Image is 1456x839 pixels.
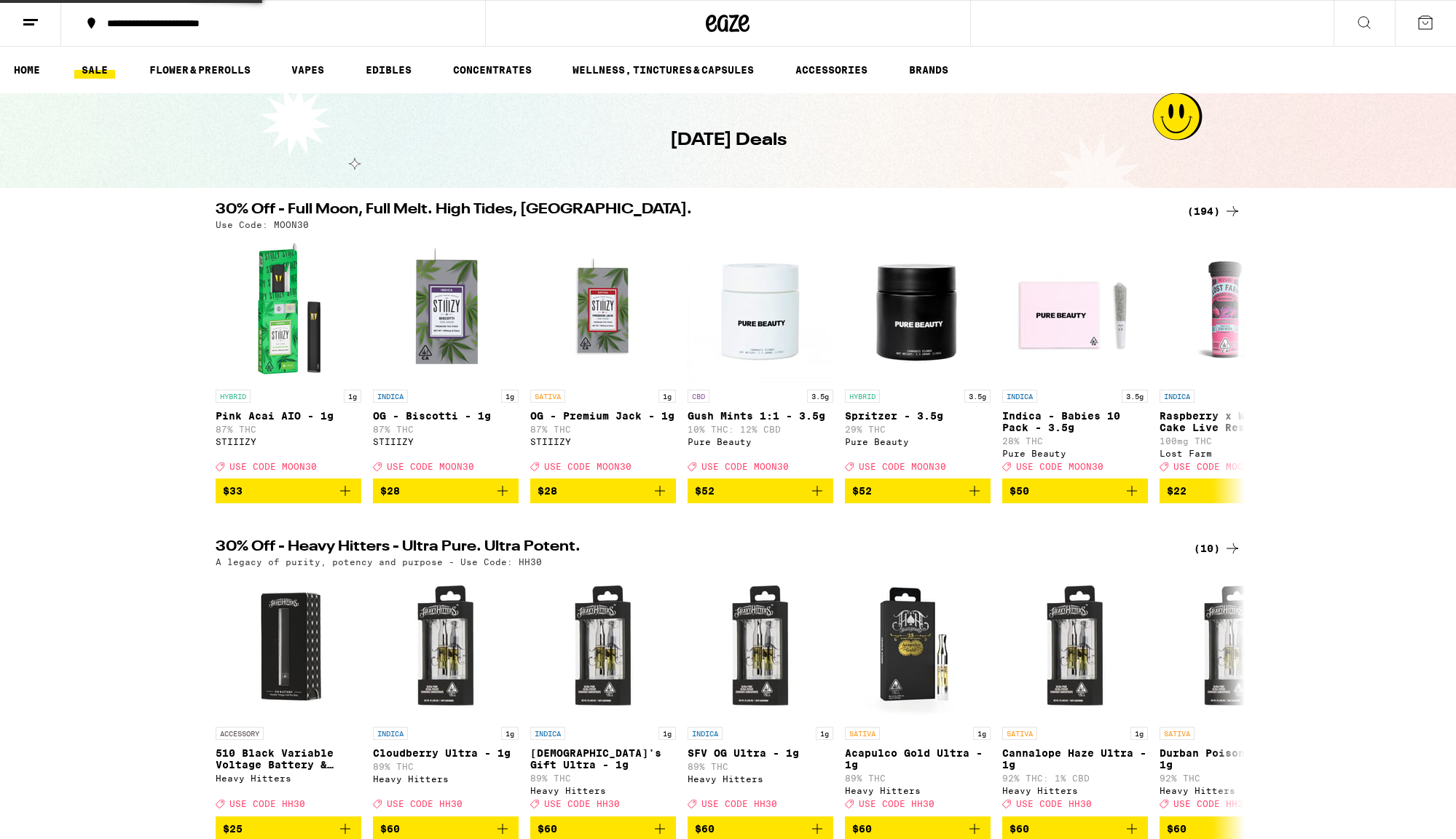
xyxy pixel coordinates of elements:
div: (10) [1194,540,1241,557]
img: Heavy Hitters - God's Gift Ultra - 1g [530,574,676,720]
span: $50 [1010,485,1029,497]
img: Heavy Hitters - Cannalope Haze Ultra - 1g [1002,574,1148,720]
p: Cannalope Haze Ultra - 1g [1002,747,1148,771]
img: Pure Beauty - Indica - Babies 10 Pack - 3.5g [1002,237,1148,382]
p: Gush Mints 1:1 - 3.5g [688,410,833,422]
a: Open page for SFV OG Ultra - 1g from Heavy Hitters [688,574,833,816]
a: Open page for Acapulco Gold Ultra - 1g from Heavy Hitters [845,574,991,816]
button: Add to bag [216,478,361,503]
span: USE CODE HH30 [387,800,463,809]
p: 1g [658,390,676,403]
p: 1g [501,390,519,403]
button: Add to bag [530,478,676,503]
p: Use Code: MOON30 [216,220,309,229]
img: Heavy Hitters - Durban Poison Ultra - 1g [1160,574,1305,720]
span: $33 [223,485,243,497]
img: Lost Farm - Raspberry x Wedding Cake Live Resin Gummies [1160,237,1305,382]
p: 1g [816,727,833,740]
h2: 30% Off - Heavy Hitters - Ultra Pure. Ultra Potent. [216,540,1170,557]
p: OG - Biscotti - 1g [373,410,519,422]
h2: 30% Off - Full Moon, Full Melt. High Tides, [GEOGRAPHIC_DATA]. [216,202,1170,220]
span: $28 [380,485,400,497]
span: $60 [695,823,715,835]
div: Heavy Hitters [216,773,361,783]
span: $60 [852,823,872,835]
span: $28 [538,485,557,497]
a: Open page for Cloudberry Ultra - 1g from Heavy Hitters [373,574,519,816]
p: Pink Acai AIO - 1g [216,410,361,422]
a: Open page for Durban Poison Ultra - 1g from Heavy Hitters [1160,574,1305,816]
a: FLOWER & PREROLLS [142,61,258,79]
span: $25 [223,823,243,835]
p: 87% THC [216,425,361,434]
div: STIIIZY [373,437,519,446]
span: $22 [1167,485,1187,497]
a: Open page for 510 Black Variable Voltage Battery & Charger from Heavy Hitters [216,574,361,816]
img: Pure Beauty - Spritzer - 3.5g [845,237,991,382]
div: Heavy Hitters [845,786,991,795]
span: USE CODE MOON30 [387,462,474,471]
a: HOME [7,61,47,79]
img: STIIIZY - OG - Premium Jack - 1g [530,237,676,382]
a: Open page for Spritzer - 3.5g from Pure Beauty [845,237,991,478]
p: Spritzer - 3.5g [845,410,991,422]
p: Acapulco Gold Ultra - 1g [845,747,991,771]
span: $52 [852,485,872,497]
p: SATIVA [1160,727,1195,740]
span: USE CODE HH30 [1173,800,1249,809]
p: 3.5g [807,390,833,403]
a: WELLNESS, TINCTURES & CAPSULES [565,61,761,79]
img: Pure Beauty - Gush Mints 1:1 - 3.5g [688,237,833,382]
img: Heavy Hitters - SFV OG Ultra - 1g [688,574,833,720]
span: USE CODE HH30 [859,800,934,809]
a: ACCESSORIES [788,61,875,79]
p: OG - Premium Jack - 1g [530,410,676,422]
p: 87% THC [530,425,676,434]
img: STIIIZY - Pink Acai AIO - 1g [216,237,361,382]
p: HYBRID [845,390,880,403]
a: (194) [1187,202,1241,220]
img: Heavy Hitters - Acapulco Gold Ultra - 1g [845,574,991,720]
a: Open page for Gush Mints 1:1 - 3.5g from Pure Beauty [688,237,833,478]
button: Add to bag [373,478,519,503]
p: Indica - Babies 10 Pack - 3.5g [1002,410,1148,433]
p: 89% THC [845,773,991,783]
a: EDIBLES [358,61,419,79]
p: 92% THC: 1% CBD [1002,773,1148,783]
p: 1g [1130,727,1148,740]
a: Open page for God's Gift Ultra - 1g from Heavy Hitters [530,574,676,816]
p: 1g [658,727,676,740]
p: 3.5g [1122,390,1148,403]
span: $60 [1010,823,1029,835]
div: Pure Beauty [688,437,833,446]
a: Open page for Pink Acai AIO - 1g from STIIIZY [216,237,361,478]
img: Heavy Hitters - 510 Black Variable Voltage Battery & Charger [216,574,361,720]
h1: [DATE] Deals [670,128,787,153]
p: 87% THC [373,425,519,434]
a: BRANDS [902,61,956,79]
p: INDICA [530,727,565,740]
p: INDICA [1002,390,1037,403]
p: INDICA [1160,390,1195,403]
button: Add to bag [688,478,833,503]
div: Heavy Hitters [688,774,833,784]
a: Open page for Cannalope Haze Ultra - 1g from Heavy Hitters [1002,574,1148,816]
button: Add to bag [1002,478,1148,503]
span: USE CODE HH30 [1016,800,1092,809]
p: HYBRID [216,390,251,403]
p: CBD [688,390,709,403]
div: Heavy Hitters [1160,786,1305,795]
p: 1g [973,727,991,740]
div: Heavy Hitters [1002,786,1148,795]
p: INDICA [373,727,408,740]
p: 89% THC [373,762,519,771]
a: Open page for OG - Premium Jack - 1g from STIIIZY [530,237,676,478]
div: Heavy Hitters [373,774,519,784]
p: [DEMOGRAPHIC_DATA]'s Gift Ultra - 1g [530,747,676,771]
div: STIIIZY [530,437,676,446]
span: USE CODE HH30 [544,800,620,809]
button: Add to bag [1160,478,1305,503]
div: Heavy Hitters [530,786,676,795]
span: USE CODE MOON30 [229,462,317,471]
